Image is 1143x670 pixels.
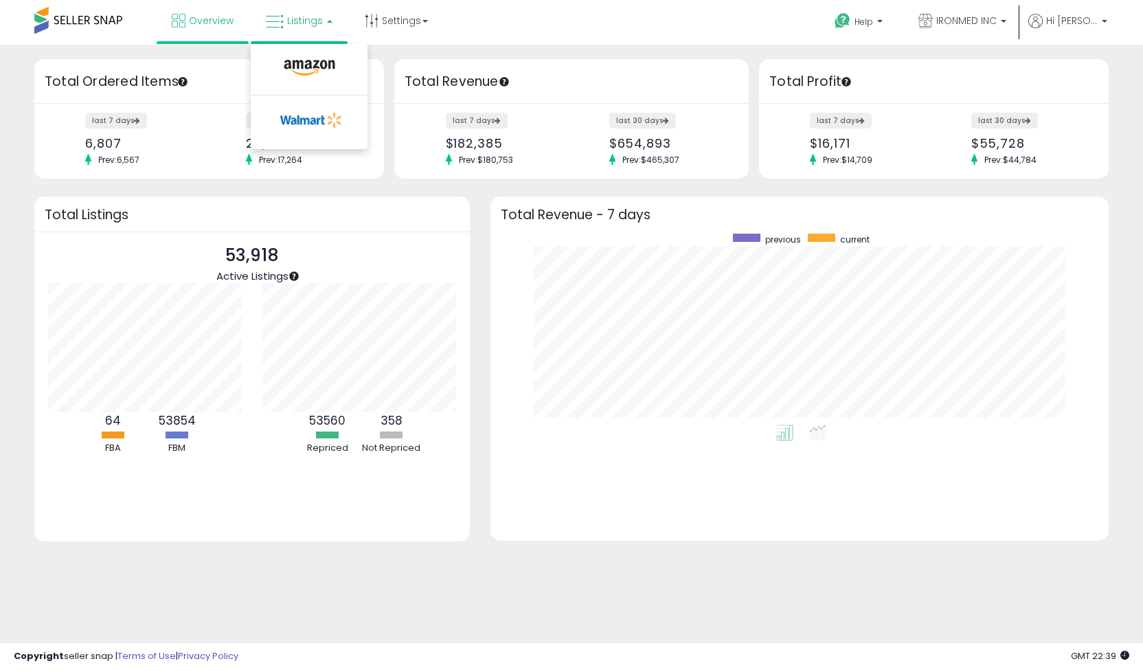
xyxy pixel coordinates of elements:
[1046,14,1098,27] span: Hi [PERSON_NAME]
[834,12,851,30] i: Get Help
[977,154,1043,166] span: Prev: $44,784
[288,270,300,282] div: Tooltip anchor
[405,72,738,91] h3: Total Revenue
[82,442,144,455] div: FBA
[381,412,403,429] b: 358
[252,154,309,166] span: Prev: 17,264
[216,269,288,283] span: Active Listings
[159,412,196,429] b: 53854
[1028,14,1107,45] a: Hi [PERSON_NAME]
[297,442,359,455] div: Repriced
[840,234,870,245] span: current
[840,76,852,88] div: Tooltip anchor
[936,14,997,27] span: IRONMED INC
[609,136,725,150] div: $654,893
[361,442,422,455] div: Not Repriced
[501,210,1098,220] h3: Total Revenue - 7 days
[498,76,510,88] div: Tooltip anchor
[189,14,234,27] span: Overview
[609,113,676,129] label: last 30 days
[810,113,872,129] label: last 7 days
[45,72,374,91] h3: Total Ordered Items
[246,113,313,129] label: last 30 days
[216,243,288,269] p: 53,918
[971,136,1085,150] div: $55,728
[177,76,189,88] div: Tooltip anchor
[91,154,146,166] span: Prev: 6,567
[246,136,359,150] div: 23,765
[855,16,873,27] span: Help
[146,442,208,455] div: FBM
[85,113,147,129] label: last 7 days
[309,412,346,429] b: 53560
[446,136,561,150] div: $182,385
[45,210,460,220] h3: Total Listings
[287,14,323,27] span: Listings
[824,2,896,45] a: Help
[105,412,121,429] b: 64
[452,154,520,166] span: Prev: $180,753
[615,154,686,166] span: Prev: $465,307
[765,234,801,245] span: previous
[816,154,879,166] span: Prev: $14,709
[446,113,508,129] label: last 7 days
[810,136,923,150] div: $16,171
[769,72,1098,91] h3: Total Profit
[85,136,199,150] div: 6,807
[971,113,1038,129] label: last 30 days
